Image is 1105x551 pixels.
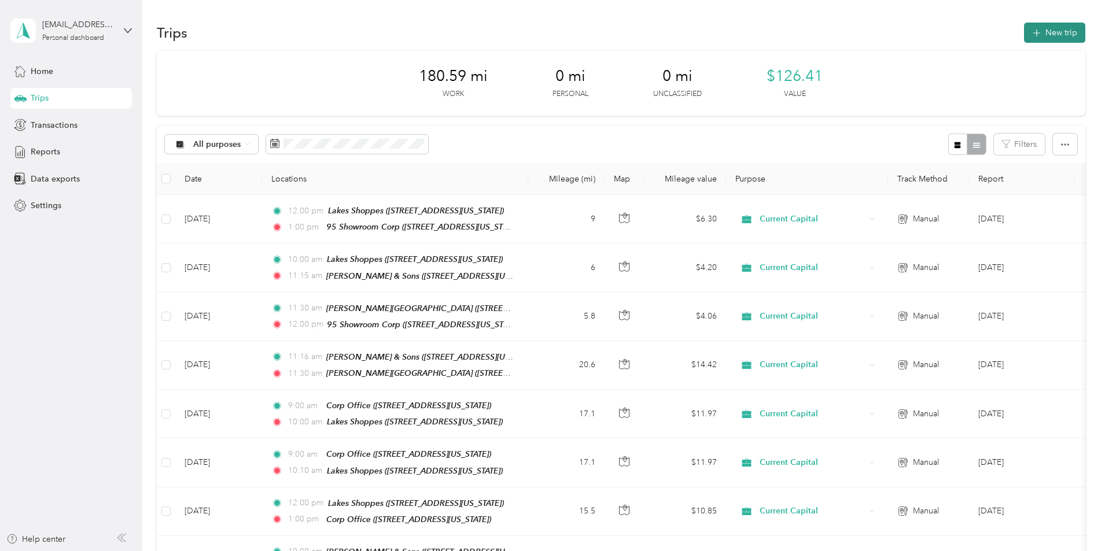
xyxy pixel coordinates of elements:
td: 15.5 [528,487,605,536]
p: Unclassified [653,89,702,99]
td: $4.20 [645,243,726,292]
div: [EMAIL_ADDRESS][DOMAIN_NAME] [42,19,115,31]
span: 10:00 am [288,253,322,266]
th: Mileage value [645,163,726,195]
td: 9 [528,195,605,243]
td: $6.30 [645,195,726,243]
td: 17.1 [528,438,605,487]
span: 0 mi [662,67,693,86]
td: Sep 2025 [969,390,1074,438]
th: Track Method [888,163,969,195]
th: Date [175,163,262,195]
span: Lakes Shoppes ([STREET_ADDRESS][US_STATE]) [327,417,503,426]
span: Current Capital [760,261,865,274]
td: $11.97 [645,438,726,487]
td: Sep 2025 [969,438,1074,487]
span: Corp Office ([STREET_ADDRESS][US_STATE]) [326,515,491,524]
span: Data exports [31,173,80,185]
span: Corp Office ([STREET_ADDRESS][US_STATE]) [326,449,491,458]
td: [DATE] [175,438,262,487]
td: 17.1 [528,390,605,438]
span: 0 mi [555,67,585,86]
span: Corp Office ([STREET_ADDRESS][US_STATE]) [326,401,491,410]
th: Report [969,163,1074,195]
span: Current Capital [760,213,865,225]
h1: Trips [157,27,187,39]
span: Manual [913,310,939,323]
p: Work [443,89,464,99]
td: Sep 2025 [969,195,1074,243]
span: 180.59 mi [419,67,488,86]
span: Current Capital [760,408,865,420]
span: Lakes Shoppes ([STREET_ADDRESS][US_STATE]) [327,254,503,264]
span: 95 Showroom Corp ([STREET_ADDRESS][US_STATE]) [326,222,520,232]
span: Manual [913,358,939,371]
td: Sep 2025 [969,293,1074,341]
td: [DATE] [175,243,262,292]
span: Lakes Shoppes ([STREET_ADDRESS][US_STATE]) [327,466,503,475]
span: Lakes Shoppes ([STREET_ADDRESS][US_STATE]) [328,206,504,215]
td: Oct 2025 [969,243,1074,292]
span: Manual [913,261,939,274]
p: Personal [552,89,588,99]
th: Map [605,163,645,195]
span: Settings [31,199,61,212]
td: 20.6 [528,341,605,390]
button: New trip [1024,23,1085,43]
td: Sep 2025 [969,487,1074,536]
td: 5.8 [528,293,605,341]
th: Locations [262,163,528,195]
span: 11:15 am [288,269,321,282]
iframe: Everlance-gr Chat Button Frame [1040,486,1105,551]
span: Manual [913,213,939,225]
span: 12:00 pm [288,497,323,509]
div: Personal dashboard [42,35,104,42]
span: Reports [31,146,60,158]
td: $10.85 [645,487,726,536]
span: 1:00 pm [288,513,321,526]
span: Manual [913,456,939,469]
span: All purposes [193,140,241,149]
span: [PERSON_NAME][GEOGRAPHIC_DATA] ([STREET_ADDRESS][PERSON_NAME][US_STATE]) [326,368,658,378]
span: 10:00 am [288,416,322,428]
th: Purpose [726,163,888,195]
td: Sep 2025 [969,341,1074,390]
span: [PERSON_NAME] & Sons ([STREET_ADDRESS][US_STATE]) [326,271,540,281]
td: [DATE] [175,341,262,390]
button: Help center [6,533,65,545]
span: Current Capital [760,456,865,469]
td: [DATE] [175,487,262,536]
span: Home [31,65,53,77]
button: Filters [994,134,1045,155]
span: 1:00 pm [288,221,321,234]
span: Lakes Shoppes ([STREET_ADDRESS][US_STATE]) [328,498,504,508]
th: Mileage (mi) [528,163,605,195]
td: [DATE] [175,390,262,438]
span: Transactions [31,119,78,131]
td: [DATE] [175,195,262,243]
span: Current Capital [760,310,865,323]
span: 10:10 am [288,464,322,477]
span: 11:30 am [288,367,321,380]
span: 11:30 am [288,302,321,315]
span: Current Capital [760,358,865,371]
td: $14.42 [645,341,726,390]
span: Current Capital [760,505,865,517]
span: 9:00 am [288,448,321,461]
span: Trips [31,92,49,104]
span: 95 Showroom Corp ([STREET_ADDRESS][US_STATE]) [327,320,521,330]
span: Manual [913,408,939,420]
span: 9:00 am [288,400,321,412]
span: [PERSON_NAME][GEOGRAPHIC_DATA] ([STREET_ADDRESS][PERSON_NAME][US_STATE]) [326,304,658,313]
span: 11:16 am [288,350,321,363]
td: $11.97 [645,390,726,438]
span: 12:00 pm [288,318,322,331]
span: Manual [913,505,939,517]
span: $126.41 [767,67,823,86]
span: 12:00 pm [288,205,323,217]
span: [PERSON_NAME] & Sons ([STREET_ADDRESS][US_STATE]) [326,352,540,362]
td: $4.06 [645,293,726,341]
td: [DATE] [175,293,262,341]
td: 6 [528,243,605,292]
